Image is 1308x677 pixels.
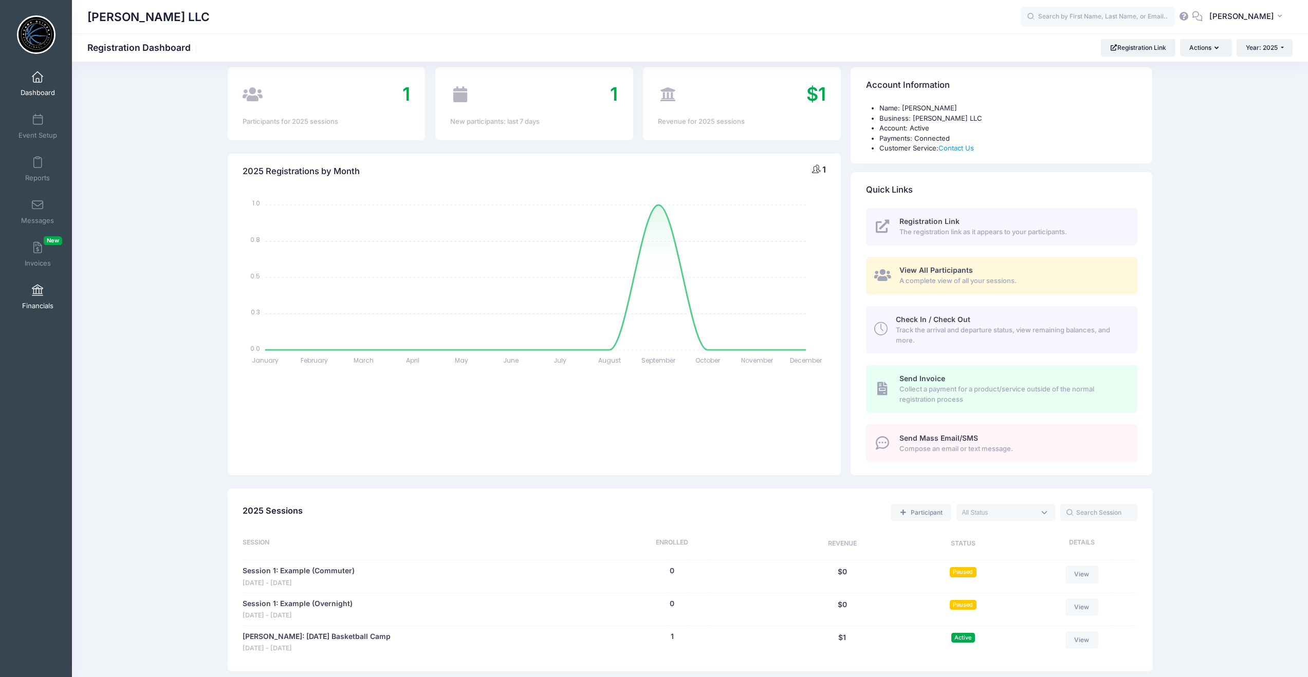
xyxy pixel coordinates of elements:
[1065,566,1098,583] a: View
[13,194,62,230] a: Messages
[780,566,905,588] div: $0
[243,598,353,609] a: Session 1: Example (Overnight)
[243,611,353,620] span: [DATE] - [DATE]
[670,566,674,576] button: 0
[1021,7,1175,27] input: Search by First Name, Last Name, or Email...
[780,538,905,550] div: Revenue
[243,157,360,186] h4: 2025 Registrations by Month
[353,356,373,365] tspan: March
[1101,39,1175,57] a: Registration Link
[899,374,945,383] span: Send Invoice
[13,279,62,315] a: Financials
[1065,598,1098,616] a: View
[899,434,978,442] span: Send Mass Email/SMS
[554,356,566,365] tspan: July
[879,103,1137,114] li: Name: [PERSON_NAME]
[87,5,210,29] h1: [PERSON_NAME] LLC
[250,308,260,316] tspan: 0.3
[899,384,1126,404] span: Collect a payment for a product/service outside of the normal registration process
[13,108,62,144] a: Event Setup
[899,217,960,225] span: Registration Link
[962,508,1035,517] textarea: Search
[243,631,391,642] a: [PERSON_NAME]: [DATE] Basketball Camp
[866,306,1137,353] a: Check In / Check Out Track the arrival and departure status, view remaining balances, and more.
[21,88,55,97] span: Dashboard
[950,567,977,577] span: Paused
[450,117,618,127] div: New participants: last 7 days
[741,356,773,365] tspan: November
[1237,39,1293,57] button: Year: 2025
[301,356,328,365] tspan: February
[13,236,62,272] a: InvoicesNew
[879,114,1137,124] li: Business: [PERSON_NAME] LLC
[780,598,905,620] div: $0
[25,174,50,182] span: Reports
[250,271,260,280] tspan: 0.5
[243,117,410,127] div: Participants for 2025 sessions
[1021,538,1137,550] div: Details
[899,227,1126,237] span: The registration link as it appears to your participants.
[250,235,260,244] tspan: 0.8
[899,276,1126,286] span: A complete view of all your sessions.
[243,644,391,653] span: [DATE] - [DATE]
[899,444,1126,454] span: Compose an email or text message.
[896,325,1126,345] span: Track the arrival and departure status, view remaining balances, and more.
[866,208,1137,246] a: Registration Link The registration link as it appears to your participants.
[455,356,468,365] tspan: May
[1060,504,1137,521] input: Search Session
[938,144,974,152] a: Contact Us
[87,42,199,53] h1: Registration Dashboard
[22,302,53,310] span: Financials
[951,633,975,643] span: Active
[866,365,1137,412] a: Send Invoice Collect a payment for a product/service outside of the normal registration process
[1203,5,1293,29] button: [PERSON_NAME]
[790,356,822,365] tspan: December
[899,266,973,274] span: View All Participants
[243,538,565,550] div: Session
[610,83,618,105] span: 1
[25,259,51,268] span: Invoices
[503,356,519,365] tspan: June
[17,15,56,54] img: Camp Oliver LLC
[1209,11,1274,22] span: [PERSON_NAME]
[879,123,1137,134] li: Account: Active
[1065,631,1098,649] a: View
[896,315,970,324] span: Check In / Check Out
[866,71,950,100] h4: Account Information
[406,356,419,365] tspan: April
[1180,39,1231,57] button: Actions
[658,117,825,127] div: Revenue for 2025 sessions
[891,504,951,521] a: Add a new manual registration
[879,143,1137,154] li: Customer Service:
[950,600,977,610] span: Paused
[13,151,62,187] a: Reports
[806,83,826,105] span: $1
[13,66,62,102] a: Dashboard
[641,356,676,365] tspan: September
[252,199,260,208] tspan: 1.0
[243,566,355,576] a: Session 1: Example (Commuter)
[866,257,1137,294] a: View All Participants A complete view of all your sessions.
[598,356,620,365] tspan: August
[243,578,355,588] span: [DATE] - [DATE]
[44,236,62,245] span: New
[670,598,674,609] button: 0
[866,175,913,204] h4: Quick Links
[879,134,1137,144] li: Payments: Connected
[565,538,780,550] div: Enrolled
[695,356,721,365] tspan: October
[1246,44,1278,51] span: Year: 2025
[402,83,410,105] span: 1
[780,631,905,653] div: $1
[822,164,826,175] span: 1
[251,356,278,365] tspan: January
[905,538,1021,550] div: Status
[866,424,1137,462] a: Send Mass Email/SMS Compose an email or text message.
[21,216,54,225] span: Messages
[243,505,303,516] span: 2025 Sessions
[19,131,57,140] span: Event Setup
[671,631,674,642] button: 1
[250,344,260,352] tspan: 0.0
